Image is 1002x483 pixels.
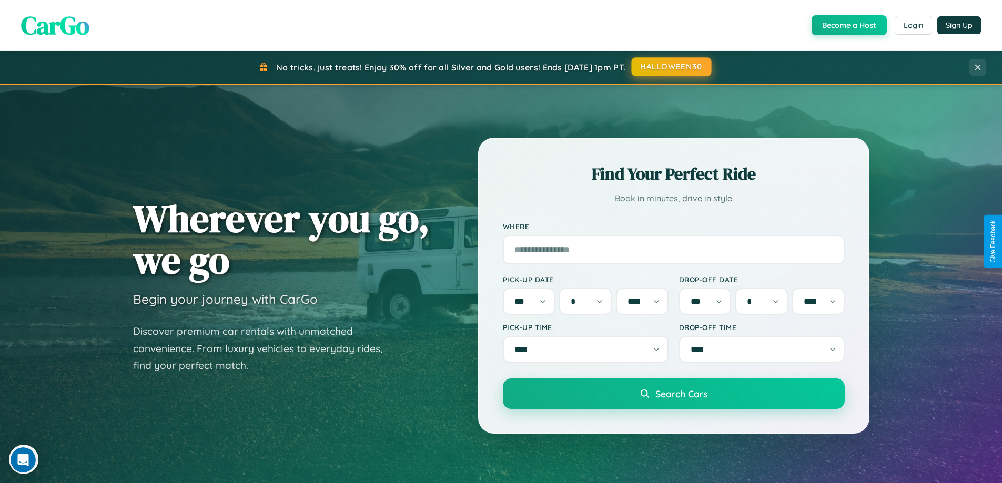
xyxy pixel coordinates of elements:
[503,378,845,409] button: Search Cars
[895,16,932,35] button: Login
[679,275,845,284] label: Drop-off Date
[276,62,625,73] span: No tricks, just treats! Enjoy 30% off for all Silver and Gold users! Ends [DATE] 1pm PT.
[989,220,997,263] div: Give Feedback
[679,323,845,332] label: Drop-off Time
[4,4,196,33] div: Open Intercom Messenger
[133,323,396,374] p: Discover premium car rentals with unmatched convenience. From luxury vehicles to everyday rides, ...
[632,57,712,76] button: HALLOWEEN30
[503,222,845,231] label: Where
[503,162,845,186] h2: Find Your Perfect Ride
[655,388,707,399] span: Search Cars
[503,323,669,332] label: Pick-up Time
[812,15,887,35] button: Become a Host
[11,447,36,472] iframe: Intercom live chat
[9,445,38,474] iframe: Intercom live chat discovery launcher
[21,8,89,43] span: CarGo
[937,16,981,34] button: Sign Up
[503,275,669,284] label: Pick-up Date
[503,191,845,206] p: Book in minutes, drive in style
[133,198,430,281] h1: Wherever you go, we go
[133,291,318,307] h3: Begin your journey with CarGo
